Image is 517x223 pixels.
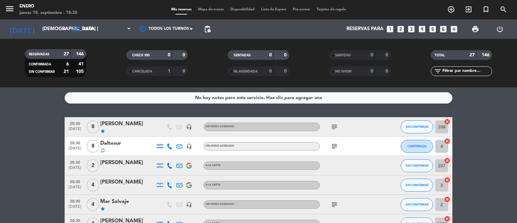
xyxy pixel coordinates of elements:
[67,158,83,166] span: 20:30
[442,68,492,75] input: Filtrar por nombre...
[168,8,195,11] span: Mis reservas
[186,163,192,169] img: google-logo.png
[67,166,83,173] span: [DATE]
[206,184,220,186] span: A LA CARTA
[67,139,83,146] span: 20:30
[206,145,234,147] span: Sin menú asignado
[331,201,338,208] i: subject
[401,159,433,172] button: SIN CONFIRMAR
[60,25,68,33] i: arrow_drop_down
[100,120,155,128] div: [PERSON_NAME]
[401,179,433,192] button: SIN CONFIRMAR
[29,63,51,66] span: CONFIRMADA
[331,123,338,131] i: subject
[87,140,99,153] span: 8
[284,53,288,57] strong: 0
[496,25,504,33] i: power_settings_new
[428,25,437,33] i: looks_5
[482,53,491,57] strong: 146
[269,53,272,57] strong: 0
[67,197,83,205] span: 20:30
[234,70,258,73] span: RE AGENDADA
[465,6,472,13] i: exit_to_app
[19,10,78,16] div: jueves 18. septiembre - 18:35
[67,185,83,193] span: [DATE]
[67,178,83,185] span: 20:30
[470,53,475,57] strong: 27
[385,53,389,57] strong: 0
[100,159,155,167] div: [PERSON_NAME]
[66,62,69,66] strong: 6
[206,125,234,128] span: Sin menú asignado
[195,94,322,102] div: No hay notas para este servicio. Haz clic para agregar una
[258,8,290,11] span: Lista de Espera
[186,124,192,130] i: headset_mic
[444,177,450,183] i: cancel
[335,70,352,73] span: NO SHOW
[234,54,251,57] span: SENTADAS
[87,159,99,172] span: 2
[204,25,211,33] span: pending_actions
[195,8,227,11] span: Mapa de mesas
[406,164,428,167] span: SIN CONFIRMAR
[407,25,416,33] i: looks_3
[335,54,351,57] span: SERVIDAS
[132,70,152,73] span: CANCELADA
[401,198,433,211] button: SIN CONFIRMAR
[290,8,313,11] span: Pre-acceso
[100,197,155,206] div: Mar Salvaje
[5,4,15,16] button: menu
[444,196,450,203] i: cancel
[100,206,105,211] i: star
[5,22,39,36] i: [DATE]
[29,70,55,73] span: SIN CONFIRMAR
[401,140,433,153] button: CONFIRMADA
[407,144,427,148] span: CONFIRMADA
[447,6,455,13] i: add_circle_outline
[434,67,442,75] i: filter_list
[67,119,83,127] span: 20:30
[87,120,99,133] span: 8
[100,128,105,134] i: star
[100,178,155,186] div: [PERSON_NAME]
[100,148,105,153] i: repeat
[19,3,78,10] div: Enero
[450,25,458,33] i: add_box
[435,54,445,57] span: TOTAL
[406,183,428,187] span: SIN CONFIRMAR
[132,54,150,57] span: CHECK INS
[186,202,192,207] i: headset_mic
[269,69,272,73] strong: 0
[5,4,15,14] i: menu
[488,19,512,39] div: LOG OUT
[401,120,433,133] button: SIN CONFIRMAR
[439,25,448,33] i: looks_6
[83,27,95,31] span: Cena
[168,53,170,57] strong: 0
[79,62,85,66] strong: 41
[227,8,258,11] span: Disponibilidad
[406,125,428,128] span: SIN CONFIRMAR
[100,139,155,148] div: Daltosur
[186,182,192,188] img: google-logo.png
[471,25,479,33] span: print
[444,138,450,144] i: cancel
[482,6,490,13] i: turned_in_not
[64,69,69,74] strong: 21
[313,8,349,11] span: Tarjetas de regalo
[67,127,83,134] span: [DATE]
[284,69,288,73] strong: 0
[76,52,85,56] strong: 146
[346,26,384,32] span: Reservas para
[87,198,99,211] span: 4
[444,157,450,164] i: cancel
[396,25,405,33] i: looks_two
[76,69,85,74] strong: 105
[168,69,170,73] strong: 1
[206,164,220,167] span: A LA CARTA
[67,146,83,154] span: [DATE]
[444,118,450,125] i: cancel
[29,53,49,56] span: RESERVADAS
[385,69,389,73] strong: 0
[87,179,99,192] span: 4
